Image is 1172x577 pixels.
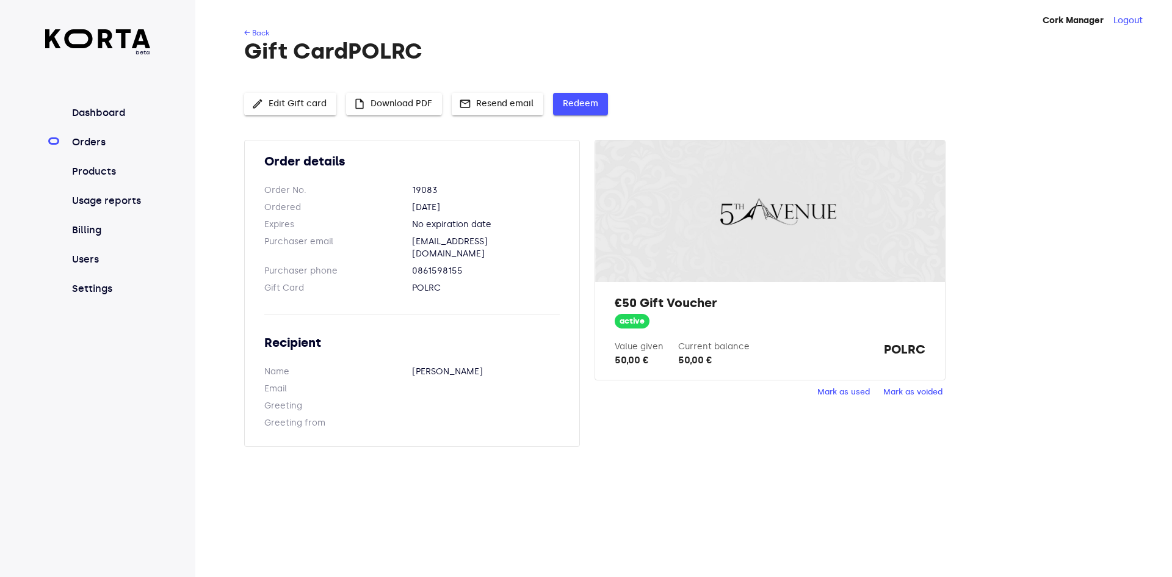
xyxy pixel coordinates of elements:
[244,29,269,37] a: ← Back
[264,153,560,170] h2: Order details
[461,96,534,112] span: Resend email
[678,353,750,368] div: 50,00 €
[45,29,151,57] a: beta
[615,353,664,368] div: 50,00 €
[264,383,412,395] dt: Email
[563,96,598,112] span: Redeem
[1113,15,1143,27] button: Logout
[264,236,412,260] dt: Purchaser email
[880,383,946,402] button: Mark as voided
[814,383,873,402] button: Mark as used
[264,366,412,378] dt: Name
[412,184,560,197] dd: 19083
[264,265,412,277] dt: Purchaser phone
[251,98,264,110] span: edit
[678,341,750,352] label: Current balance
[264,400,412,412] dt: Greeting
[264,219,412,231] dt: Expires
[353,98,366,110] span: insert_drive_file
[412,219,560,231] dd: No expiration date
[264,184,412,197] dt: Order No.
[45,48,151,57] span: beta
[264,282,412,294] dt: Gift Card
[70,164,151,179] a: Products
[1043,15,1104,26] strong: Cork Manager
[346,93,442,115] button: Download PDF
[412,236,560,260] dd: [EMAIL_ADDRESS][DOMAIN_NAME]
[244,93,336,115] button: Edit Gift card
[70,106,151,120] a: Dashboard
[817,385,870,399] span: Mark as used
[264,201,412,214] dt: Ordered
[70,281,151,296] a: Settings
[615,316,649,327] span: active
[244,39,1121,64] h1: Gift Card POLRC
[459,98,471,110] span: mail
[356,96,432,112] span: Download PDF
[615,294,925,311] h2: €50 Gift Voucher
[412,366,560,378] dd: [PERSON_NAME]
[244,97,336,107] a: Edit Gift card
[412,282,560,294] dd: POLRC
[412,201,560,214] dd: [DATE]
[553,93,608,115] button: Redeem
[254,96,327,112] span: Edit Gift card
[883,385,942,399] span: Mark as voided
[452,93,543,115] button: Resend email
[412,265,560,277] dd: 0861598155
[70,135,151,150] a: Orders
[45,29,151,48] img: Korta
[70,223,151,238] a: Billing
[615,341,664,352] label: Value given
[264,417,412,429] dt: Greeting from
[264,334,560,351] h2: Recipient
[884,341,925,368] strong: POLRC
[70,194,151,208] a: Usage reports
[70,252,151,267] a: Users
